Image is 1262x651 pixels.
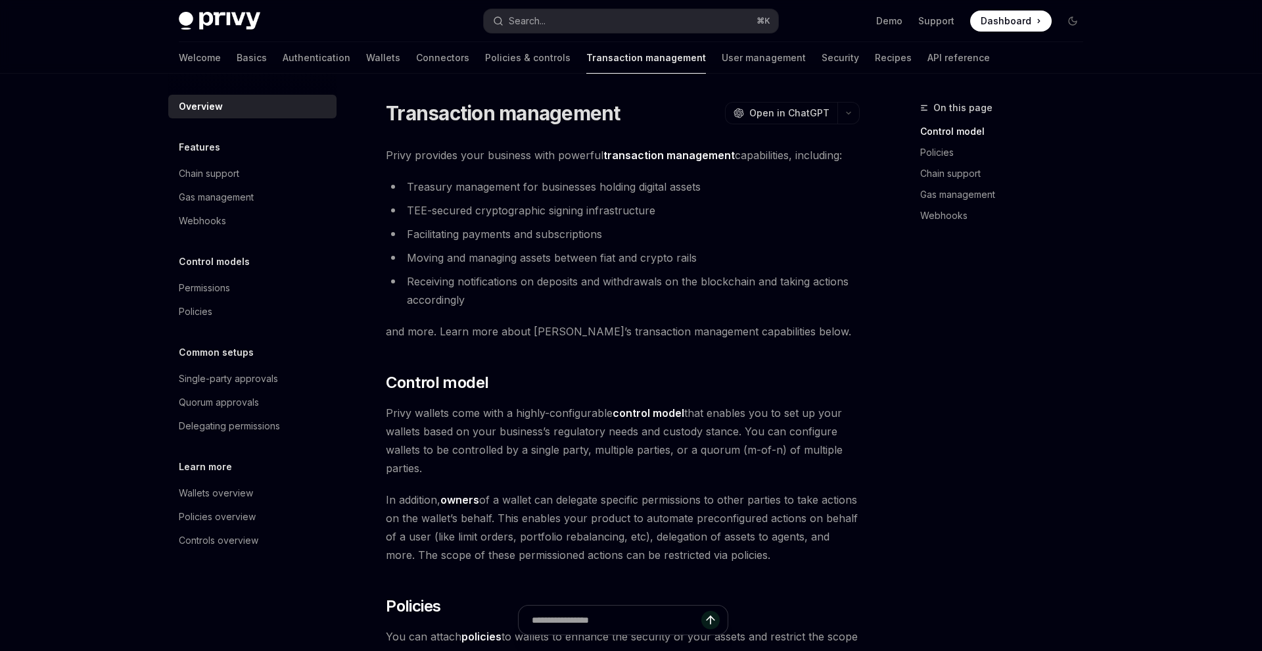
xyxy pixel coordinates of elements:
[168,276,337,300] a: Permissions
[933,100,993,116] span: On this page
[1062,11,1083,32] button: Toggle dark mode
[168,529,337,552] a: Controls overview
[168,162,337,185] a: Chain support
[179,345,254,360] h5: Common setups
[875,42,912,74] a: Recipes
[168,367,337,391] a: Single-party approvals
[386,146,860,164] span: Privy provides your business with powerful capabilities, including:
[168,185,337,209] a: Gas management
[386,249,860,267] li: Moving and managing assets between fiat and crypto rails
[386,201,860,220] li: TEE-secured cryptographic signing infrastructure
[484,9,778,33] button: Search...⌘K
[416,42,469,74] a: Connectors
[725,102,837,124] button: Open in ChatGPT
[757,16,770,26] span: ⌘ K
[386,178,860,196] li: Treasury management for businesses holding digital assets
[822,42,859,74] a: Security
[168,505,337,529] a: Policies overview
[386,225,860,243] li: Facilitating payments and subscriptions
[920,184,1094,205] a: Gas management
[920,163,1094,184] a: Chain support
[179,12,260,30] img: dark logo
[179,395,259,410] div: Quorum approvals
[722,42,806,74] a: User management
[927,42,990,74] a: API reference
[179,213,226,229] div: Webhooks
[613,406,684,420] strong: control model
[386,322,860,341] span: and more. Learn more about [PERSON_NAME]’s transaction management capabilities below.
[179,418,280,434] div: Delegating permissions
[179,166,239,181] div: Chain support
[920,121,1094,142] a: Control model
[981,14,1031,28] span: Dashboard
[509,13,546,29] div: Search...
[179,485,253,501] div: Wallets overview
[179,280,230,296] div: Permissions
[386,372,488,393] span: Control model
[440,493,479,507] a: owners
[179,371,278,387] div: Single-party approvals
[485,42,571,74] a: Policies & controls
[179,99,223,114] div: Overview
[386,101,620,125] h1: Transaction management
[386,596,440,617] span: Policies
[920,142,1094,163] a: Policies
[366,42,400,74] a: Wallets
[179,459,232,475] h5: Learn more
[386,404,860,477] span: Privy wallets come with a highly-configurable that enables you to set up your wallets based on yo...
[918,14,954,28] a: Support
[179,304,212,320] div: Policies
[876,14,902,28] a: Demo
[179,42,221,74] a: Welcome
[283,42,350,74] a: Authentication
[586,42,706,74] a: Transaction management
[603,149,735,162] strong: transaction management
[749,107,830,120] span: Open in ChatGPT
[920,205,1094,226] a: Webhooks
[168,300,337,324] a: Policies
[613,406,684,420] a: control model
[237,42,267,74] a: Basics
[179,254,250,270] h5: Control models
[179,533,258,548] div: Controls overview
[168,95,337,118] a: Overview
[970,11,1052,32] a: Dashboard
[701,611,720,629] button: Send message
[168,209,337,233] a: Webhooks
[179,189,254,205] div: Gas management
[179,139,220,155] h5: Features
[386,491,860,564] span: In addition, of a wallet can delegate specific permissions to other parties to take actions on th...
[168,481,337,505] a: Wallets overview
[179,509,256,525] div: Policies overview
[386,272,860,309] li: Receiving notifications on deposits and withdrawals on the blockchain and taking actions accordingly
[168,391,337,414] a: Quorum approvals
[168,414,337,438] a: Delegating permissions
